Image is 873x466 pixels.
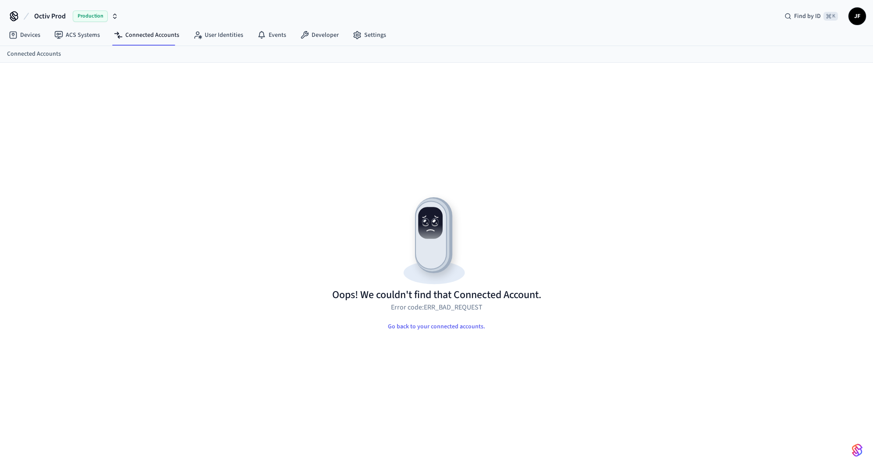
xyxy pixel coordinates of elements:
span: Production [73,11,108,22]
span: JF [849,8,865,24]
p: Error code: ERR_BAD_REQUEST [391,302,483,313]
h1: Oops! We couldn't find that Connected Account. [332,288,541,302]
img: Resource not found [332,190,541,288]
div: Find by ID⌘ K [777,8,845,24]
a: User Identities [186,27,250,43]
button: Go back to your connected accounts. [381,318,492,335]
span: ⌘ K [823,12,838,21]
a: ACS Systems [47,27,107,43]
img: SeamLogoGradient.69752ec5.svg [852,443,862,457]
a: Events [250,27,293,43]
a: Settings [346,27,393,43]
span: Octiv Prod [34,11,66,21]
a: Connected Accounts [107,27,186,43]
button: JF [848,7,866,25]
a: Developer [293,27,346,43]
span: Find by ID [794,12,821,21]
a: Devices [2,27,47,43]
a: Connected Accounts [7,50,61,59]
